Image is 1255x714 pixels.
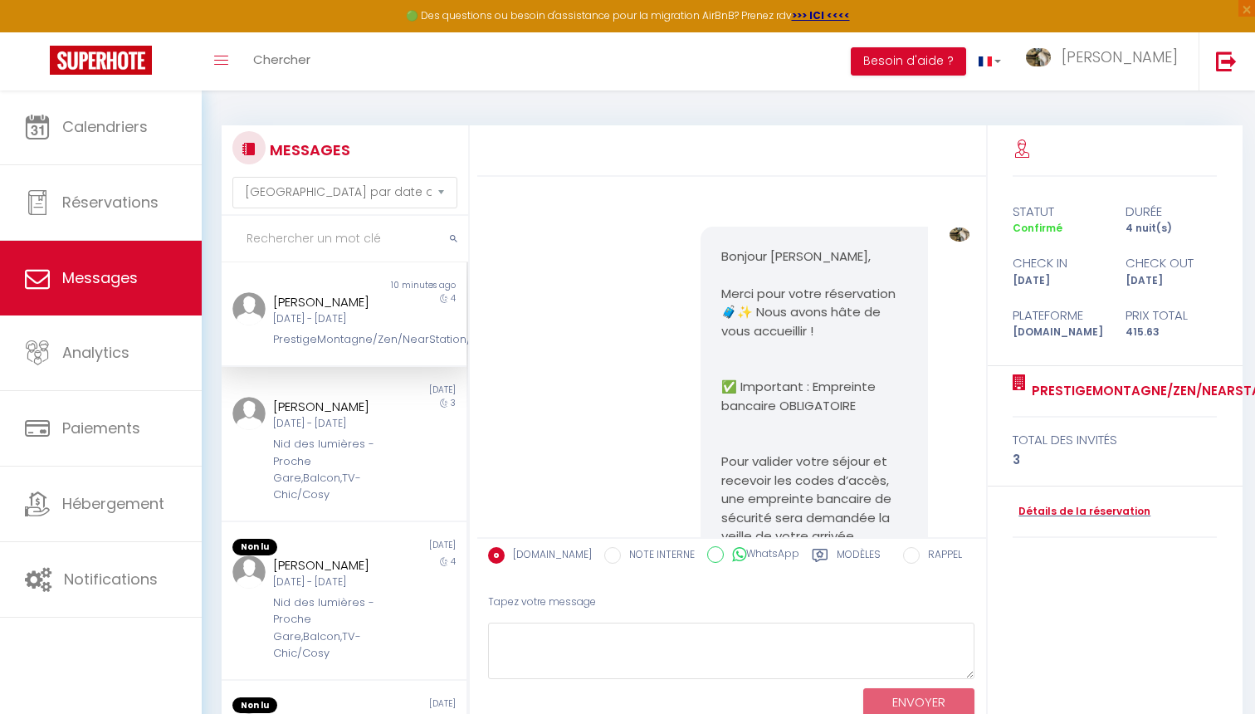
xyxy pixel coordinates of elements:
div: [DATE] - [DATE] [273,575,394,590]
img: ... [232,555,266,589]
img: ... [232,292,266,325]
div: [DATE] - [DATE] [273,311,394,327]
div: [DATE] [344,697,466,714]
div: durée [1115,202,1228,222]
div: 10 minutes ago [344,279,466,292]
a: ... [PERSON_NAME] [1013,32,1199,90]
a: >>> ICI <<<< [792,8,850,22]
span: Analytics [62,342,129,363]
span: 4 [451,555,456,568]
div: Nid des lumières -Proche Gare,Balcon,TV- Chic/Cosy [273,594,394,663]
div: Plateforme [1002,306,1115,325]
a: Chercher [241,32,323,90]
img: ... [1026,48,1051,67]
button: Besoin d'aide ? [851,47,966,76]
img: logout [1216,51,1237,71]
div: [DATE] [1002,273,1115,289]
div: check out [1115,253,1228,273]
div: 3 [1013,450,1217,470]
label: NOTE INTERNE [621,547,695,565]
div: [DOMAIN_NAME] [1002,325,1115,340]
div: [DATE] - [DATE] [273,416,394,432]
span: Paiements [62,418,140,438]
span: Non lu [232,697,277,714]
img: Super Booking [50,46,152,75]
span: Notifications [64,569,158,589]
img: ... [232,397,266,430]
label: [DOMAIN_NAME] [505,547,592,565]
div: 415.63 [1115,325,1228,340]
span: 4 [451,292,456,305]
div: Nid des lumières -Proche Gare,Balcon,TV- Chic/Cosy [273,436,394,504]
span: Confirmé [1013,221,1062,235]
div: check in [1002,253,1115,273]
label: Modèles [837,547,881,568]
span: Calendriers [62,116,148,137]
div: [PERSON_NAME] [273,555,394,575]
div: [PERSON_NAME] [273,292,394,312]
span: Hébergement [62,493,164,514]
span: Messages [62,267,138,288]
div: [DATE] [344,384,466,397]
span: Réservations [62,192,159,213]
img: ... [950,227,969,242]
div: total des invités [1013,430,1217,450]
div: Tapez votre message [488,582,975,623]
label: RAPPEL [920,547,962,565]
div: statut [1002,202,1115,222]
span: Chercher [253,51,310,68]
span: 3 [451,397,456,409]
div: 4 nuit(s) [1115,221,1228,237]
label: WhatsApp [724,546,799,565]
div: [DATE] [1115,273,1228,289]
a: Détails de la réservation [1013,504,1150,520]
div: PrestigeMontagne/Zen/NearStation/Calm/Elegant/Chic [273,331,394,348]
input: Rechercher un mot clé [222,216,468,262]
span: [PERSON_NAME] [1062,46,1178,67]
div: [DATE] [344,539,466,555]
div: [PERSON_NAME] [273,397,394,417]
h3: MESSAGES [266,131,350,169]
div: Prix total [1115,306,1228,325]
span: Non lu [232,539,277,555]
